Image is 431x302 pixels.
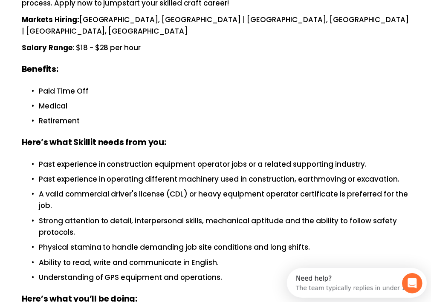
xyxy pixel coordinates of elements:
[39,100,410,112] p: Medical
[22,42,410,54] p: : $18 - $28 per hour
[287,268,427,298] iframe: Intercom live chat discovery launcher
[3,3,148,27] div: Open Intercom Messenger
[22,14,410,37] p: [GEOGRAPHIC_DATA], [GEOGRAPHIC_DATA] | [GEOGRAPHIC_DATA], [GEOGRAPHIC_DATA] | [GEOGRAPHIC_DATA], ...
[39,257,410,268] p: Ability to read, write and communicate in English.
[22,43,72,53] strong: Salary Range
[39,159,410,170] p: Past experience in construction equipment operator jobs or a related supporting industry.
[22,14,79,25] strong: Markets Hiring:
[9,7,122,14] div: Need help?
[39,272,410,283] p: Understanding of GPS equipment and operations.
[39,242,410,253] p: Physical stamina to handle demanding job site conditions and long shifts.
[22,63,58,75] strong: Benefits:
[402,273,422,293] iframe: Intercom live chat
[39,215,410,238] p: Strong attention to detail, interpersonal skills, mechanical aptitude and the ability to follow s...
[9,14,122,23] div: The team typically replies in under 1h
[39,174,410,185] p: Past experience in operating different machinery used in construction, earthmoving or excavation.
[39,115,410,127] p: Retirement
[39,85,410,97] p: Paid Time Off
[39,188,410,211] p: A valid commercial driver's license (CDL) or heavy equipment operator certificate is preferred fo...
[22,137,166,148] strong: Here’s what Skillit needs from you:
